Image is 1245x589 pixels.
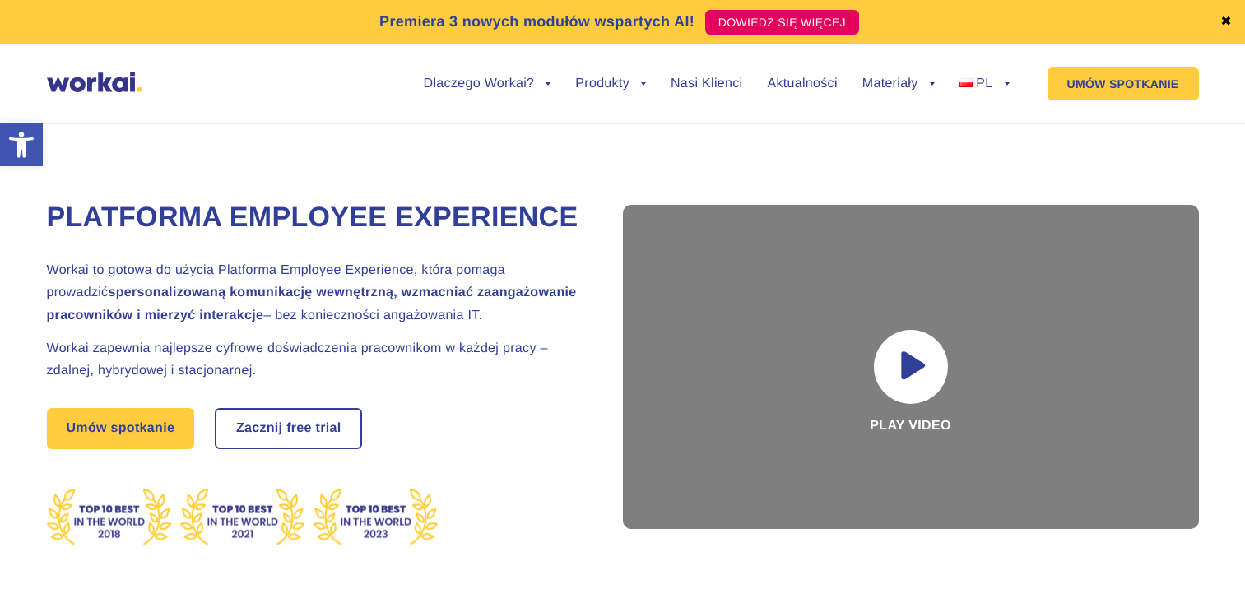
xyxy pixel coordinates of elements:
h2: Workai zapewnia najlepsze cyfrowe doświadczenia pracownikom w każdej pracy – zdalnej, hybrydowej ... [47,337,582,382]
a: Materiały [862,77,935,90]
a: Dlaczego Workai? [424,77,551,90]
a: UMÓW SPOTKANIE [1048,67,1199,100]
p: Premiera 3 nowych modułów wspartych AI! [379,11,695,33]
h1: Platforma Employee Experience [47,199,582,237]
a: Aktualności [767,77,837,90]
div: Play video [623,205,1199,529]
h2: Workai to gotowa do użycia Platforma Employee Experience, która pomaga prowadzić – bez koniecznoś... [47,259,582,327]
a: Nasi Klienci [671,77,742,90]
a: DOWIEDZ SIĘ WIĘCEJ [705,10,859,35]
a: ✖ [1220,16,1232,29]
strong: spersonalizowaną komunikację wewnętrzną, wzmacniać zaangażowanie pracowników i mierzyć interakcje [47,285,577,322]
span: PL [976,77,992,90]
a: Umów spotkanie [47,408,195,449]
a: Produkty [575,77,646,90]
a: Zacznij free trial [216,410,361,448]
